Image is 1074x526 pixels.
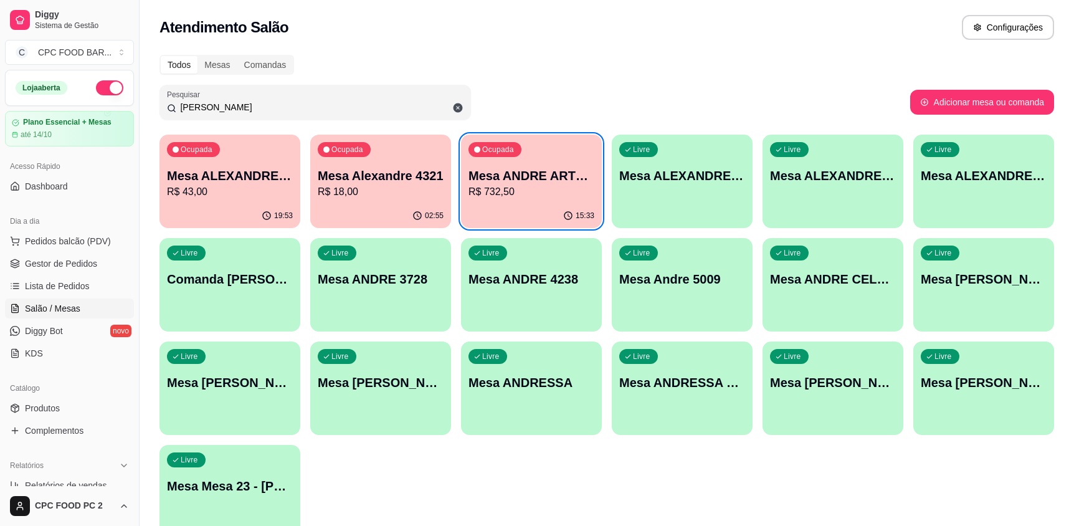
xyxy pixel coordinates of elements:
p: Comanda [PERSON_NAME] 3654 [167,270,293,288]
p: Mesa ANDRESSA GLADIADORAS [619,374,745,391]
p: 15:33 [576,211,594,221]
p: Mesa ALEXANDRE 4004 [921,167,1047,184]
button: Adicionar mesa ou comanda [910,90,1054,115]
a: Dashboard [5,176,134,196]
p: Livre [633,145,650,155]
p: Ocupada [331,145,363,155]
span: Pedidos balcão (PDV) [25,235,111,247]
p: Mesa ALEXANDRE 3453 [770,167,896,184]
a: Diggy Botnovo [5,321,134,341]
p: Mesa Alexandre 4321 [318,167,444,184]
p: Livre [934,351,952,361]
span: Diggy [35,9,129,21]
div: CPC FOOD BAR ... [38,46,112,59]
p: Livre [784,248,801,258]
p: Ocupada [181,145,212,155]
div: Todos [161,56,197,74]
p: Mesa ANDRE 3728 [318,270,444,288]
p: Mesa ALEXANDRE 303 [619,167,745,184]
p: Mesa ANDRESSA [468,374,594,391]
button: LivreMesa [PERSON_NAME] [913,238,1054,332]
p: Mesa ANDRE 4238 [468,270,594,288]
button: LivreMesa ALEXANDRE 4004 [913,135,1054,228]
span: Diggy Bot [25,325,63,337]
button: LivreMesa ANDRE 4238 [461,238,602,332]
p: Mesa [PERSON_NAME] [921,270,1047,288]
button: LivreMesa ANDRE 3728 [310,238,451,332]
p: Livre [633,248,650,258]
p: Mesa Mesa 23 - [PERSON_NAME] [167,477,293,495]
p: Mesa Andre 5009 [619,270,745,288]
button: LivreMesa ALEXANDRE 3453 [763,135,903,228]
p: Mesa [PERSON_NAME] [318,374,444,391]
p: Livre [784,145,801,155]
button: LivreMesa [PERSON_NAME] [763,342,903,435]
h2: Atendimento Salão [159,17,288,37]
button: LivreMesa ANDRESSA GLADIADORAS [612,342,753,435]
p: Livre [181,351,198,361]
button: OcupadaMesa ALEXANDRE 3913R$ 43,0019:53 [159,135,300,228]
span: Dashboard [25,180,68,193]
span: Relatórios de vendas [25,479,107,492]
div: Loja aberta [16,81,67,95]
a: Gestor de Pedidos [5,254,134,274]
p: Livre [633,351,650,361]
span: C [16,46,28,59]
button: Pedidos balcão (PDV) [5,231,134,251]
span: CPC FOOD PC 2 [35,500,114,512]
p: Livre [181,248,198,258]
button: LivreMesa ANDRE CELEGATO ([PERSON_NAME]) [763,238,903,332]
p: Livre [482,351,500,361]
button: Alterar Status [96,80,123,95]
span: Lista de Pedidos [25,280,90,292]
span: Complementos [25,424,83,437]
div: Comandas [237,56,293,74]
p: Mesa ALEXANDRE 3913 [167,167,293,184]
button: LivreMesa [PERSON_NAME] [159,342,300,435]
a: DiggySistema de Gestão [5,5,134,35]
span: Sistema de Gestão [35,21,129,31]
a: Produtos [5,398,134,418]
p: 02:55 [425,211,444,221]
p: Mesa ANDRE CELEGATO ([PERSON_NAME]) [770,270,896,288]
p: Ocupada [482,145,514,155]
p: 19:53 [274,211,293,221]
p: R$ 43,00 [167,184,293,199]
span: Produtos [25,402,60,414]
button: LivreMesa ALEXANDRE 303 [612,135,753,228]
a: Lista de Pedidos [5,276,134,296]
span: Gestor de Pedidos [25,257,97,270]
button: LivreMesa ANDRESSA [461,342,602,435]
p: Livre [934,248,952,258]
span: Salão / Mesas [25,302,80,315]
div: Catálogo [5,378,134,398]
div: Acesso Rápido [5,156,134,176]
p: Livre [482,248,500,258]
p: Livre [784,351,801,361]
p: R$ 732,50 [468,184,594,199]
p: Mesa [PERSON_NAME] [167,374,293,391]
button: LivreMesa [PERSON_NAME] [310,342,451,435]
p: Livre [331,351,349,361]
article: até 14/10 [21,130,52,140]
button: LivreComanda [PERSON_NAME] 3654 [159,238,300,332]
p: R$ 18,00 [318,184,444,199]
a: Relatórios de vendas [5,476,134,495]
span: KDS [25,347,43,360]
p: Livre [934,145,952,155]
button: Select a team [5,40,134,65]
a: Complementos [5,421,134,441]
p: Mesa ANDRE ARTE [GEOGRAPHIC_DATA] [468,167,594,184]
button: LivreMesa Andre 5009 [612,238,753,332]
label: Pesquisar [167,89,204,100]
div: Dia a dia [5,211,134,231]
span: Relatórios [10,461,44,471]
p: Livre [331,248,349,258]
a: Plano Essencial + Mesasaté 14/10 [5,111,134,146]
button: LivreMesa [PERSON_NAME] [913,342,1054,435]
button: OcupadaMesa Alexandre 4321R$ 18,0002:55 [310,135,451,228]
a: Salão / Mesas [5,299,134,318]
p: Livre [181,455,198,465]
button: OcupadaMesa ANDRE ARTE [GEOGRAPHIC_DATA]R$ 732,5015:33 [461,135,602,228]
button: Configurações [962,15,1054,40]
